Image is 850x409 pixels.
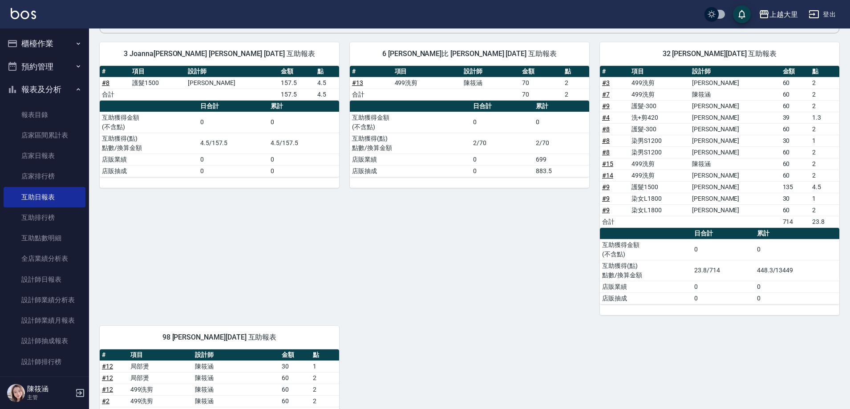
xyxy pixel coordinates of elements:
[461,77,520,89] td: 陳筱涵
[563,89,589,100] td: 2
[629,193,690,204] td: 染女L1800
[810,100,839,112] td: 2
[130,66,186,77] th: 項目
[534,101,589,112] th: 累計
[110,49,328,58] span: 3 Joanna[PERSON_NAME] [PERSON_NAME] [DATE] 互助報表
[690,181,780,193] td: [PERSON_NAME]
[100,154,198,165] td: 店販業績
[102,79,109,86] a: #8
[755,5,801,24] button: 上越大里
[4,248,85,269] a: 全店業績分析表
[755,239,839,260] td: 0
[193,372,279,384] td: 陳筱涵
[629,170,690,181] td: 499洗剪
[600,260,692,281] td: 互助獲得(點) 點數/換算金額
[602,102,610,109] a: #9
[4,32,85,55] button: 櫃檯作業
[629,77,690,89] td: 499洗剪
[279,360,311,372] td: 30
[781,193,810,204] td: 30
[602,160,613,167] a: #15
[279,66,315,77] th: 金額
[629,100,690,112] td: 護髮-300
[692,239,755,260] td: 0
[690,112,780,123] td: [PERSON_NAME]
[600,239,692,260] td: 互助獲得金額 (不含點)
[4,310,85,331] a: 設計師業績月報表
[100,66,339,101] table: a dense table
[810,66,839,77] th: 點
[11,8,36,19] img: Logo
[268,165,339,177] td: 0
[350,66,589,101] table: a dense table
[629,89,690,100] td: 499洗剪
[781,112,810,123] td: 39
[4,228,85,248] a: 互助點數明細
[629,112,690,123] td: 洗+剪420
[350,165,471,177] td: 店販抽成
[268,101,339,112] th: 累計
[193,360,279,372] td: 陳筱涵
[690,100,780,112] td: [PERSON_NAME]
[279,77,315,89] td: 157.5
[563,77,589,89] td: 2
[193,349,279,361] th: 設計師
[100,66,130,77] th: #
[781,170,810,181] td: 60
[781,146,810,158] td: 60
[602,91,610,98] a: #7
[102,374,113,381] a: #12
[4,146,85,166] a: 店家日報表
[781,135,810,146] td: 30
[755,292,839,304] td: 0
[810,89,839,100] td: 2
[781,77,810,89] td: 60
[350,154,471,165] td: 店販業績
[520,77,563,89] td: 70
[4,372,85,393] a: 商品銷售排行榜
[279,384,311,395] td: 60
[311,384,339,395] td: 2
[393,77,462,89] td: 499洗剪
[100,133,198,154] td: 互助獲得(點) 點數/換算金額
[563,66,589,77] th: 點
[602,183,610,190] a: #9
[4,290,85,310] a: 設計師業績分析表
[690,158,780,170] td: 陳筱涵
[4,352,85,372] a: 設計師排行榜
[692,292,755,304] td: 0
[315,89,339,100] td: 4.5
[600,292,692,304] td: 店販抽成
[520,66,563,77] th: 金額
[755,260,839,281] td: 448.3/13449
[311,360,339,372] td: 1
[769,9,798,20] div: 上越大里
[781,181,810,193] td: 135
[810,216,839,227] td: 23.8
[690,135,780,146] td: [PERSON_NAME]
[629,123,690,135] td: 護髮-300
[810,158,839,170] td: 2
[350,112,471,133] td: 互助獲得金額 (不含點)
[600,66,629,77] th: #
[100,349,128,361] th: #
[602,172,613,179] a: #14
[27,393,73,401] p: 主管
[198,101,269,112] th: 日合計
[602,126,610,133] a: #8
[629,66,690,77] th: 項目
[4,78,85,101] button: 報表及分析
[193,384,279,395] td: 陳筱涵
[4,207,85,228] a: 互助排行榜
[471,112,534,133] td: 0
[781,89,810,100] td: 60
[268,154,339,165] td: 0
[461,66,520,77] th: 設計師
[755,281,839,292] td: 0
[692,260,755,281] td: 23.8/714
[350,89,393,100] td: 合計
[534,133,589,154] td: 2/70
[4,125,85,146] a: 店家區間累計表
[690,146,780,158] td: [PERSON_NAME]
[629,204,690,216] td: 染女L1800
